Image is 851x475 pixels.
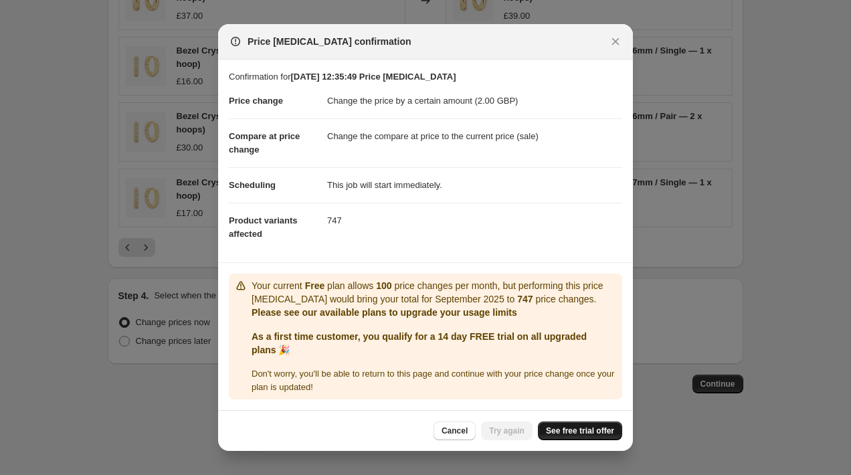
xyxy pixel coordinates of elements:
[248,35,411,48] span: Price [MEDICAL_DATA] confirmation
[546,425,614,436] span: See free trial offer
[442,425,468,436] span: Cancel
[229,131,300,155] span: Compare at price change
[252,306,617,319] p: Please see our available plans to upgrade your usage limits
[229,215,298,239] span: Product variants affected
[229,70,622,84] p: Confirmation for
[252,279,617,306] p: Your current plan allows price changes per month, but performing this price [MEDICAL_DATA] would ...
[290,72,456,82] b: [DATE] 12:35:49 Price [MEDICAL_DATA]
[376,280,391,291] b: 100
[517,294,533,304] b: 747
[229,96,283,106] span: Price change
[252,331,587,355] b: As a first time customer, you qualify for a 14 day FREE trial on all upgraded plans 🎉
[252,369,614,392] span: Don ' t worry, you ' ll be able to return to this page and continue with your price change once y...
[305,280,325,291] b: Free
[327,84,622,118] dd: Change the price by a certain amount (2.00 GBP)
[434,421,476,440] button: Cancel
[327,167,622,203] dd: This job will start immediately.
[327,203,622,238] dd: 747
[538,421,622,440] a: See free trial offer
[229,180,276,190] span: Scheduling
[606,32,625,51] button: Close
[327,118,622,154] dd: Change the compare at price to the current price (sale)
